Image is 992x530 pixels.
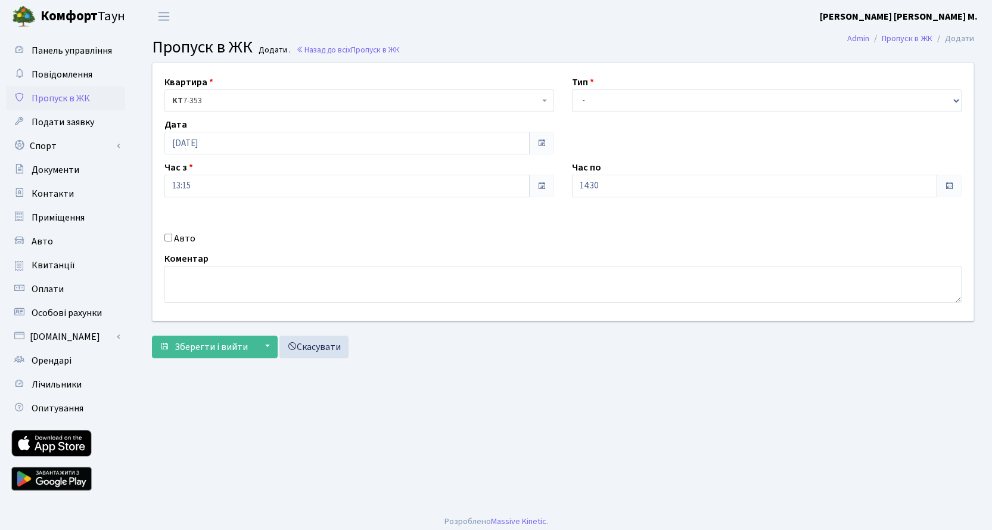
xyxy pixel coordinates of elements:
span: Повідомлення [32,68,92,81]
label: Авто [174,231,195,246]
nav: breadcrumb [829,26,992,51]
a: Massive Kinetic [491,515,546,528]
span: Панель управління [32,44,112,57]
a: Скасувати [279,336,349,358]
button: Зберегти і вийти [152,336,256,358]
a: Квитанції [6,253,125,277]
label: Квартира [164,75,213,89]
span: Опитування [32,402,83,415]
a: Повідомлення [6,63,125,86]
a: [PERSON_NAME] [PERSON_NAME] М. [820,10,978,24]
a: Особові рахунки [6,301,125,325]
label: Час по [572,160,601,175]
span: Контакти [32,187,74,200]
a: Орендарі [6,349,125,373]
a: Пропуск в ЖК [6,86,125,110]
a: Пропуск в ЖК [882,32,932,45]
span: Зберегти і вийти [175,340,248,354]
a: Admin [847,32,869,45]
a: Назад до всіхПропуск в ЖК [296,44,400,55]
a: Документи [6,158,125,182]
span: Подати заявку [32,116,94,129]
span: Квитанції [32,259,75,272]
small: Додати . [256,45,291,55]
a: Оплати [6,277,125,301]
span: Лічильники [32,378,82,391]
a: [DOMAIN_NAME] [6,325,125,349]
a: Подати заявку [6,110,125,134]
a: Панель управління [6,39,125,63]
a: Лічильники [6,373,125,396]
span: Документи [32,163,79,176]
span: Орендарі [32,354,71,367]
span: <b>КТ</b>&nbsp;&nbsp;&nbsp;&nbsp;7-353 [172,95,539,107]
b: Комфорт [41,7,98,26]
label: Час з [164,160,193,175]
span: Пропуск в ЖК [32,92,90,105]
a: Контакти [6,182,125,206]
div: Розроблено . [444,515,548,528]
span: Особові рахунки [32,306,102,320]
label: Тип [572,75,594,89]
button: Переключити навігацію [149,7,179,26]
span: Пропуск в ЖК [351,44,400,55]
b: [PERSON_NAME] [PERSON_NAME] М. [820,10,978,23]
span: Оплати [32,283,64,296]
span: Пропуск в ЖК [152,35,253,59]
a: Опитування [6,396,125,420]
a: Приміщення [6,206,125,230]
span: Авто [32,235,53,248]
a: Авто [6,230,125,253]
b: КТ [172,95,183,107]
a: Спорт [6,134,125,158]
li: Додати [932,32,974,45]
label: Дата [164,117,187,132]
img: logo.png [12,5,36,29]
span: Таун [41,7,125,27]
span: <b>КТ</b>&nbsp;&nbsp;&nbsp;&nbsp;7-353 [164,89,554,112]
span: Приміщення [32,211,85,224]
label: Коментар [164,252,209,266]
